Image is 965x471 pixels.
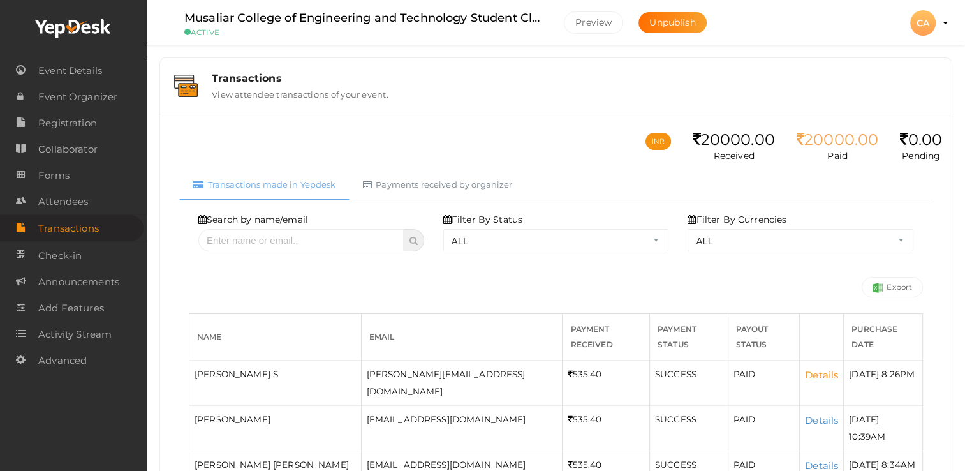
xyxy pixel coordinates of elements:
img: bank-details.svg [174,75,198,97]
span: Collaborator [38,137,98,162]
span: SUCCESS [655,414,696,424]
a: Payments received by organizer [350,169,526,200]
span: Transactions [38,216,99,241]
span: SUCCESS [655,460,696,470]
span: [PERSON_NAME] [PERSON_NAME] [195,460,349,470]
button: Unpublish [638,12,706,33]
div: 20000.00 [693,131,774,149]
div: CA [910,10,936,36]
label: Filter By Status [443,213,522,226]
span: 535.40 [568,414,601,424]
p: Received [693,149,774,162]
label: Filter By Currencies [688,213,786,226]
span: Forms [38,163,70,188]
span: Advanced [38,348,87,373]
span: [DATE] 10:39AM [849,414,885,442]
span: Add Features [38,295,104,321]
span: SUCCESS [655,369,696,379]
div: 0.00 [900,131,942,149]
profile-pic: CA [910,17,936,29]
span: 535.40 [568,369,601,379]
th: Purchase Date [844,313,923,360]
span: Check-in [38,243,82,269]
th: Payout Status [728,313,800,360]
span: [PERSON_NAME][EMAIL_ADDRESS][DOMAIN_NAME] [367,369,526,396]
label: Search by name/email [198,213,308,226]
td: PAID [728,360,800,405]
label: Musaliar College of Engineering and Technology Student Club Registration 2025-26 [184,9,545,27]
span: Registration [38,110,97,136]
span: Unpublish [649,17,695,28]
span: [EMAIL_ADDRESS][DOMAIN_NAME] [367,460,526,470]
button: CA [906,10,939,36]
div: 20000.00 [797,131,878,149]
span: Activity Stream [38,322,112,347]
span: Event Details [38,58,102,84]
span: [PERSON_NAME] [195,414,270,424]
span: Event Organizer [38,84,117,110]
a: Transactions View attendee transactions of your event. [166,90,945,102]
th: Name [189,313,362,360]
input: Enter name or email.. [198,229,404,251]
span: [EMAIL_ADDRESS][DOMAIN_NAME] [367,414,526,424]
a: Details [805,369,838,381]
a: Transactions made in Yepdesk [179,169,350,200]
span: [PERSON_NAME] S [195,369,278,379]
span: Announcements [38,269,119,295]
label: View attendee transactions of your event. [212,84,388,100]
p: Pending [900,149,942,162]
span: Attendees [38,189,88,214]
a: Export [862,277,923,297]
p: Paid [797,149,878,162]
div: Transactions [212,72,938,84]
img: Success [873,283,883,293]
small: ACTIVE [184,27,545,37]
th: Payment Received [563,313,649,360]
a: Details [805,414,838,426]
span: [DATE] 8:26PM [849,369,915,379]
th: Payment Status [649,313,728,360]
th: Email [361,313,563,360]
span: [DATE] 8:34AM [849,460,915,470]
button: Preview [564,11,623,34]
span: 535.40 [568,460,601,470]
button: INR [645,133,671,150]
td: PAID [728,405,800,451]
